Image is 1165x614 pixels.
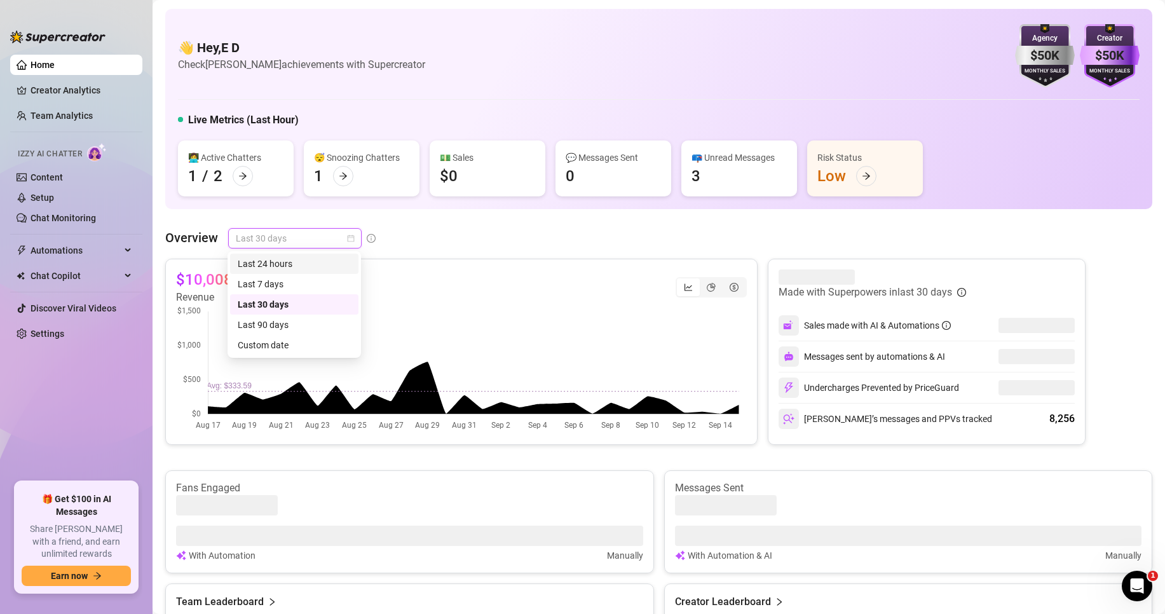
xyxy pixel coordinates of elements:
[1105,549,1141,563] article: Manually
[783,382,794,393] img: svg%3e
[730,283,739,292] span: dollar-circle
[268,594,276,610] span: right
[31,240,121,261] span: Automations
[1148,571,1158,581] span: 1
[440,151,535,165] div: 💵 Sales
[1080,46,1140,65] div: $50K
[675,481,1142,495] article: Messages Sent
[1080,32,1140,44] div: Creator
[314,151,409,165] div: 😴 Snoozing Chatters
[230,254,358,274] div: Last 24 hours
[238,338,351,352] div: Custom date
[314,166,323,186] div: 1
[230,335,358,355] div: Custom date
[783,320,794,331] img: svg%3e
[675,594,771,610] article: Creator Leaderboard
[692,166,700,186] div: 3
[165,228,218,247] article: Overview
[1049,411,1075,426] div: 8,256
[862,172,871,181] span: arrow-right
[804,318,951,332] div: Sales made with AI & Automations
[1015,67,1075,76] div: Monthly Sales
[10,31,106,43] img: logo-BBDzfeDw.svg
[779,346,945,367] div: Messages sent by automations & AI
[688,549,772,563] article: With Automation & AI
[676,277,747,297] div: segmented control
[178,39,425,57] h4: 👋 Hey, E D
[1015,32,1075,44] div: Agency
[17,245,27,256] span: thunderbolt
[176,549,186,563] img: svg%3e
[1015,24,1075,88] img: silver-badge-roxG0hHS.svg
[1122,571,1152,601] iframe: Intercom live chat
[31,172,63,182] a: Content
[93,571,102,580] span: arrow-right
[707,283,716,292] span: pie-chart
[22,523,131,561] span: Share [PERSON_NAME] with a friend, and earn unlimited rewards
[17,271,25,280] img: Chat Copilot
[31,60,55,70] a: Home
[1080,24,1140,88] img: purple-badge-B9DA21FR.svg
[607,549,643,563] article: Manually
[775,594,784,610] span: right
[31,266,121,286] span: Chat Copilot
[31,111,93,121] a: Team Analytics
[339,172,348,181] span: arrow-right
[675,549,685,563] img: svg%3e
[31,193,54,203] a: Setup
[31,303,116,313] a: Discover Viral Videos
[188,151,283,165] div: 👩‍💻 Active Chatters
[779,409,992,429] div: [PERSON_NAME]’s messages and PPVs tracked
[22,566,131,586] button: Earn nowarrow-right
[347,235,355,242] span: calendar
[1080,67,1140,76] div: Monthly Sales
[817,151,913,165] div: Risk Status
[367,234,376,243] span: info-circle
[176,290,262,305] article: Revenue
[214,166,222,186] div: 2
[684,283,693,292] span: line-chart
[942,321,951,330] span: info-circle
[31,329,64,339] a: Settings
[692,151,787,165] div: 📪 Unread Messages
[238,297,351,311] div: Last 30 days
[783,413,794,425] img: svg%3e
[779,378,959,398] div: Undercharges Prevented by PriceGuard
[188,113,299,128] h5: Live Metrics (Last Hour)
[238,257,351,271] div: Last 24 hours
[440,166,458,186] div: $0
[957,288,966,297] span: info-circle
[176,269,233,290] article: $10,008
[238,172,247,181] span: arrow-right
[31,213,96,223] a: Chat Monitoring
[1015,46,1075,65] div: $50K
[18,148,82,160] span: Izzy AI Chatter
[238,318,351,332] div: Last 90 days
[566,166,575,186] div: 0
[779,285,952,300] article: Made with Superpowers in last 30 days
[566,151,661,165] div: 💬 Messages Sent
[87,143,107,161] img: AI Chatter
[176,594,264,610] article: Team Leaderboard
[189,549,255,563] article: With Automation
[236,229,354,248] span: Last 30 days
[31,80,132,100] a: Creator Analytics
[178,57,425,72] article: Check [PERSON_NAME] achievements with Supercreator
[188,166,197,186] div: 1
[230,294,358,315] div: Last 30 days
[230,274,358,294] div: Last 7 days
[784,351,794,362] img: svg%3e
[176,481,643,495] article: Fans Engaged
[238,277,351,291] div: Last 7 days
[230,315,358,335] div: Last 90 days
[51,571,88,581] span: Earn now
[22,493,131,518] span: 🎁 Get $100 in AI Messages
